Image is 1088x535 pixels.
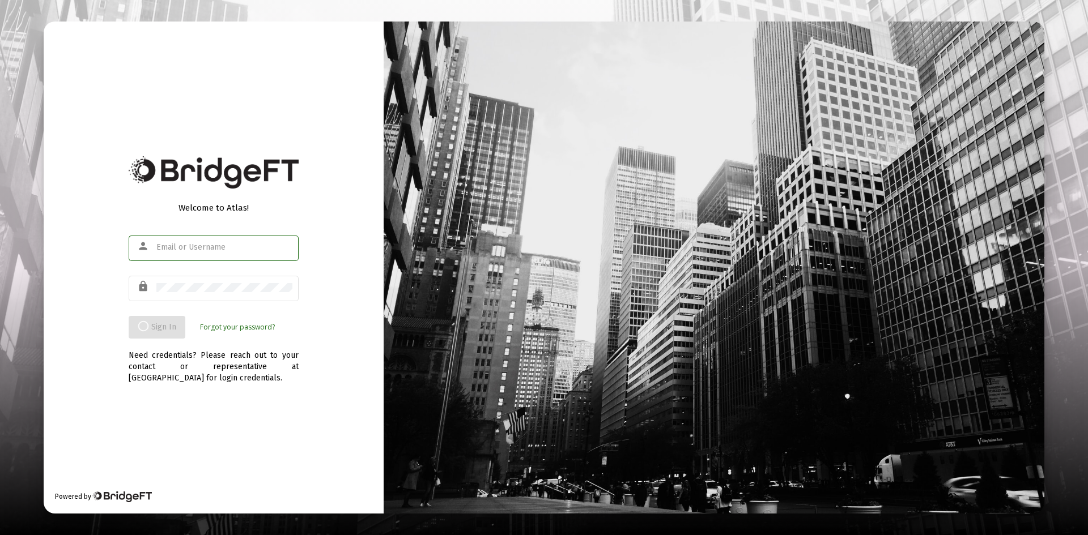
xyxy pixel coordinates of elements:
[200,322,275,333] a: Forgot your password?
[138,322,176,332] span: Sign In
[129,202,299,213] div: Welcome to Atlas!
[129,339,299,384] div: Need credentials? Please reach out to your contact or representative at [GEOGRAPHIC_DATA] for log...
[92,491,152,502] img: Bridge Financial Technology Logo
[156,243,292,252] input: Email or Username
[129,156,299,189] img: Bridge Financial Technology Logo
[129,316,185,339] button: Sign In
[137,239,151,253] mat-icon: person
[137,280,151,293] mat-icon: lock
[55,491,152,502] div: Powered by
